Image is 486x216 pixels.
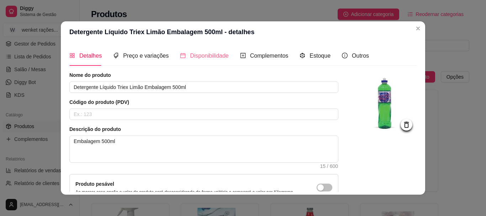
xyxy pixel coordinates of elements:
article: Descrição do produto [69,126,338,133]
button: Close [412,23,424,34]
span: tags [113,53,119,58]
p: Ao marcar essa opção o valor do produto será desconsiderado da forma unitária e começará a valer ... [75,189,294,195]
span: Estoque [310,53,331,59]
header: Detergente Líquido Triex Limão Embalagem 500ml - detalhes [61,21,425,43]
input: Ex.: 123 [69,109,338,120]
input: Ex.: Hamburguer de costela [69,81,338,93]
span: Detalhes [79,53,102,59]
img: logo da loja [353,72,417,136]
span: Complementos [250,53,289,59]
span: Outros [352,53,369,59]
label: Produto pesável [75,181,114,187]
span: info-circle [342,53,348,58]
span: Disponibilidade [190,53,229,59]
span: plus-square [240,53,246,58]
span: code-sandbox [300,53,305,58]
span: calendar [180,53,186,58]
article: Código do produto (PDV) [69,99,338,106]
span: appstore [69,53,75,58]
textarea: Embalagem 500ml [70,136,338,162]
span: Preço e variações [123,53,169,59]
article: Nome do produto [69,72,338,79]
